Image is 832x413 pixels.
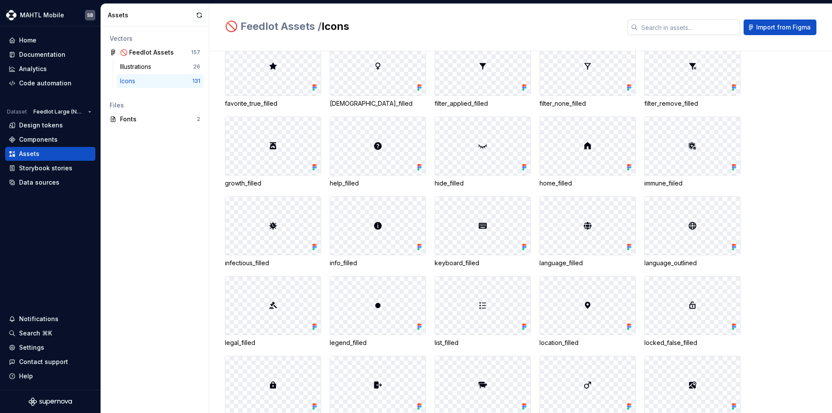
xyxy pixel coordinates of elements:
div: Components [19,135,58,144]
input: Search in assets... [638,20,740,35]
span: Import from Figma [756,23,811,32]
div: Notifications [19,315,58,323]
span: Feedlot Large (New) [33,108,84,115]
button: Search ⌘K [5,326,95,340]
a: Design tokens [5,118,95,132]
a: Icons131 [117,74,204,88]
div: 131 [192,78,200,85]
a: Assets [5,147,95,161]
div: Home [19,36,36,45]
div: infectious_filled [225,259,321,267]
a: Illustrations26 [117,60,204,74]
div: Vectors [110,34,200,43]
div: list_filled [435,338,531,347]
a: Components [5,133,95,146]
a: Code automation [5,76,95,90]
div: help_filled [330,179,426,188]
span: 🚫 Feedlot Assets / [225,20,322,33]
div: keyboard_filled [435,259,531,267]
div: location_filled [539,338,636,347]
a: Home [5,33,95,47]
a: Documentation [5,48,95,62]
a: Fonts2 [106,112,204,126]
div: Design tokens [19,121,63,130]
div: Files [110,101,200,110]
button: Feedlot Large (New) [29,106,95,118]
div: filter_none_filled [539,99,636,108]
div: Data sources [19,178,59,187]
div: Code automation [19,79,71,88]
div: [DEMOGRAPHIC_DATA]_filled [330,99,426,108]
div: Illustrations [120,62,155,71]
button: Import from Figma [744,20,816,35]
div: Contact support [19,358,68,366]
div: legend_filled [330,338,426,347]
button: Help [5,369,95,383]
div: MAHTL Mobile [20,11,64,20]
div: language_outlined [644,259,741,267]
a: Data sources [5,176,95,189]
div: legal_filled [225,338,321,347]
div: Documentation [19,50,65,59]
div: Dataset [7,108,27,115]
div: filter_remove_filled [644,99,741,108]
div: Help [19,372,33,380]
div: SB [87,12,93,19]
div: Search ⌘K [19,329,52,338]
div: Assets [108,11,193,20]
div: home_filled [539,179,636,188]
button: Contact support [5,355,95,369]
div: language_filled [539,259,636,267]
div: Assets [19,150,39,158]
div: immune_fiiled [644,179,741,188]
svg: Supernova Logo [29,397,72,406]
div: Fonts [120,115,197,124]
div: Storybook stories [19,164,72,172]
div: Analytics [19,65,47,73]
div: 157 [191,49,200,56]
div: 26 [193,63,200,70]
h2: Icons [225,20,617,33]
div: filter_applied_filled [435,99,531,108]
div: growth_filled [225,179,321,188]
button: Notifications [5,312,95,326]
a: 🚫 Feedlot Assets157 [106,46,204,59]
div: locked_false_filled [644,338,741,347]
div: info_filled [330,259,426,267]
div: Settings [19,343,44,352]
div: 2 [197,116,200,123]
div: favorite_true_filled [225,99,321,108]
img: 317a9594-9ec3-41ad-b59a-e557b98ff41d.png [6,10,16,20]
a: Analytics [5,62,95,76]
a: Storybook stories [5,161,95,175]
button: MAHTL MobileSB [2,6,99,24]
div: Icons [120,77,139,85]
a: Settings [5,341,95,354]
div: hide_filled [435,179,531,188]
div: 🚫 Feedlot Assets [120,48,174,57]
